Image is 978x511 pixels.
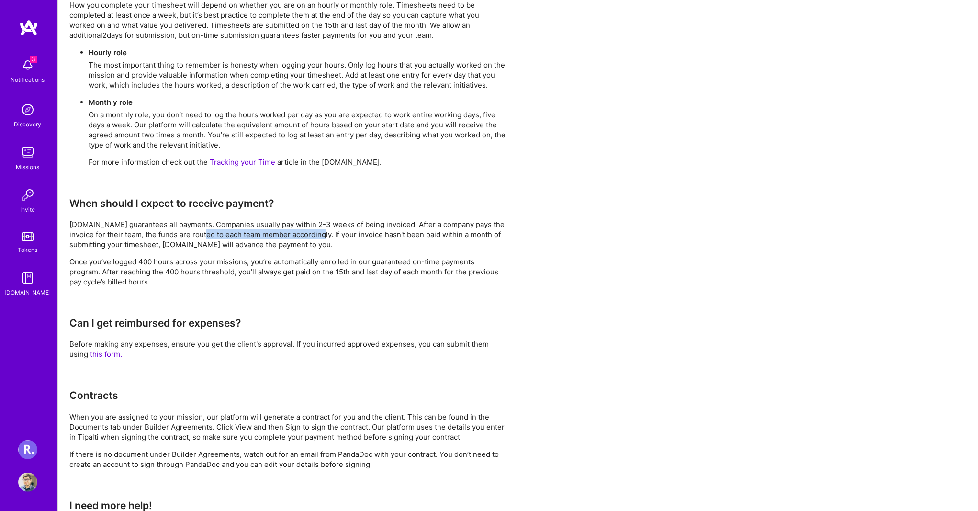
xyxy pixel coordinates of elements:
[18,56,37,75] img: bell
[89,157,506,167] p: For more information check out the article in the [DOMAIN_NAME].
[19,19,38,36] img: logo
[69,389,506,401] h3: Contracts
[69,257,506,287] p: Once you’ve logged 400 hours across your missions, you’re automatically enrolled in our guarantee...
[11,75,45,85] div: Notifications
[69,339,506,359] p: Before making any expenses, ensure you get the client's approval. If you incurred approved expens...
[30,56,37,63] span: 3
[18,473,37,492] img: User Avatar
[210,158,275,167] a: Tracking your Time
[89,60,506,90] p: The most important thing to remember is honesty when logging your hours. Only log hours that you ...
[69,219,506,250] p: [DOMAIN_NAME] guarantees all payments. Companies usually pay within 2-3 weeks of being invoiced. ...
[16,440,40,459] a: Roger Healthcare: Team for Clinical Intake Platform
[16,162,40,172] div: Missions
[16,473,40,492] a: User Avatar
[5,287,51,297] div: [DOMAIN_NAME]
[69,449,506,469] p: If there is no document under Builder Agreements, watch out for an email from PandaDoc with your ...
[18,440,37,459] img: Roger Healthcare: Team for Clinical Intake Platform
[18,245,38,255] div: Tokens
[69,412,506,442] p: When you are assigned to your mission, our platform will generate a contract for you and the clie...
[90,350,122,359] a: this form.
[18,143,37,162] img: teamwork
[89,110,506,150] p: On a monthly role, you don’t need to log the hours worked per day as you are expected to work ent...
[89,98,133,107] strong: Monthly role
[89,48,127,57] strong: Hourly role
[69,317,506,329] h3: Can I get reimbursed for expenses?
[18,268,37,287] img: guide book
[18,185,37,204] img: Invite
[22,232,34,241] img: tokens
[14,119,42,129] div: Discovery
[69,197,506,209] h3: When should I expect to receive payment?
[21,204,35,215] div: Invite
[18,100,37,119] img: discovery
